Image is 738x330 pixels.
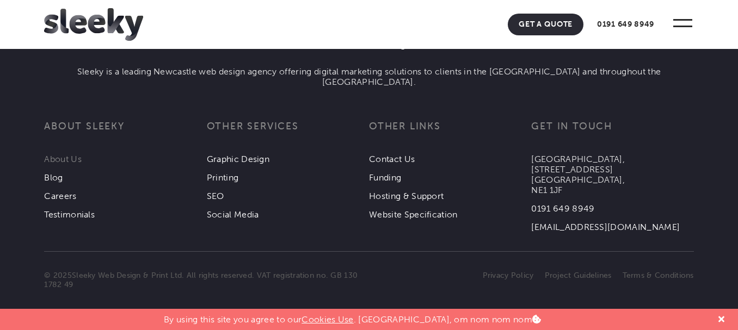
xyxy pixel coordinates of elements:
a: Careers [44,191,76,201]
a: Social Media [207,209,259,220]
li: Sleeky is a leading Newcastle web design agency offering digital marketing solutions to clients i... [44,66,693,87]
h3: Other services [207,120,369,146]
h3: Get in touch [531,120,693,146]
h3: Other links [369,120,531,146]
img: Sleeky Web Design Newcastle [44,8,143,41]
a: Get A Quote [508,14,583,35]
a: Graphic Design [207,154,269,164]
p: [GEOGRAPHIC_DATA], [STREET_ADDRESS] [GEOGRAPHIC_DATA], NE1 1JF [531,154,693,195]
a: Website Specification [369,209,458,220]
a: Hosting & Support [369,191,444,201]
a: Terms & Conditions [623,271,694,280]
a: Sleeky Web Design & Print Ltd [72,271,182,280]
a: Funding [369,172,401,183]
a: Printing [207,172,239,183]
p: By using this site you agree to our . [GEOGRAPHIC_DATA], om nom nom nom [164,309,541,325]
p: © 2025 . All rights reserved. VAT registration no. GB 130 1782 49 [44,271,369,289]
a: About Us [44,154,82,164]
a: Testimonials [44,209,95,220]
a: Blog [44,172,63,183]
a: Contact Us [369,154,415,164]
a: SEO [207,191,224,201]
a: Project Guidelines [545,271,612,280]
a: [EMAIL_ADDRESS][DOMAIN_NAME] [531,222,680,232]
h3: About Sleeky [44,120,206,146]
a: Cookies Use [302,314,354,325]
a: 0191 649 8949 [531,203,594,214]
a: Privacy Policy [483,271,534,280]
a: 0191 649 8949 [586,14,665,35]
